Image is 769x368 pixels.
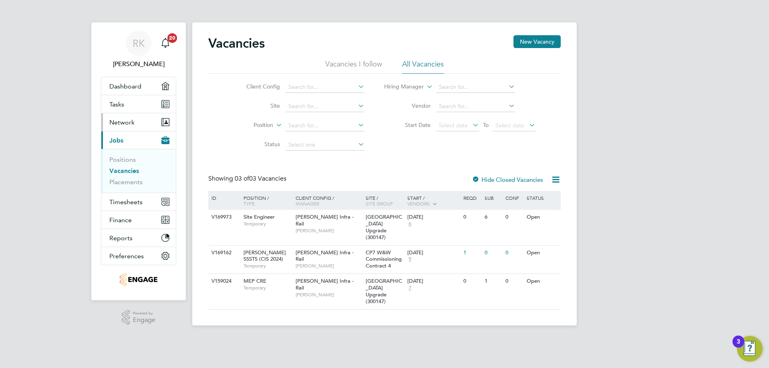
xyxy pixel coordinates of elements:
[286,82,364,93] input: Search for...
[133,310,155,317] span: Powered by
[366,249,402,269] span: CP7 W&W Commissioning Contract 4
[402,59,444,74] li: All Vacancies
[234,83,280,90] label: Client Config
[366,278,402,305] span: [GEOGRAPHIC_DATA] Upgrade (300147)
[122,310,156,325] a: Powered byEngage
[109,178,143,186] a: Placements
[109,82,141,90] span: Dashboard
[407,256,413,263] span: 9
[167,33,177,43] span: 20
[235,175,286,183] span: 03 Vacancies
[101,113,176,131] button: Network
[525,191,560,205] div: Status
[101,149,176,193] div: Jobs
[483,245,503,260] div: 0
[737,336,763,362] button: Open Resource Center, 3 new notifications
[472,176,543,183] label: Hide Closed Vacancies
[235,175,249,183] span: 03 of
[234,102,280,109] label: Site
[483,274,503,289] div: 1
[407,278,459,285] div: [DATE]
[101,77,176,95] a: Dashboard
[461,245,482,260] div: 1
[286,139,364,151] input: Select one
[133,317,155,324] span: Engage
[209,191,238,205] div: ID
[503,245,524,260] div: 0
[461,191,482,205] div: Reqd
[101,229,176,247] button: Reports
[483,191,503,205] div: Sub
[296,227,362,234] span: [PERSON_NAME]
[101,95,176,113] a: Tasks
[513,35,561,48] button: New Vacancy
[209,274,238,289] div: V159024
[157,30,173,56] a: 20
[244,200,255,207] span: Type
[120,273,157,286] img: carmichael-logo-retina.png
[737,342,740,352] div: 3
[366,200,393,207] span: Site Group
[209,245,238,260] div: V169162
[436,101,515,112] input: Search for...
[286,120,364,131] input: Search for...
[296,278,354,291] span: [PERSON_NAME] Infra - Rail
[209,210,238,225] div: V169973
[439,122,468,129] span: Select date
[109,119,135,126] span: Network
[461,274,482,289] div: 0
[109,216,132,224] span: Finance
[91,22,186,300] nav: Main navigation
[101,30,176,69] a: RK[PERSON_NAME]
[109,167,139,175] a: Vacancies
[481,120,491,130] span: To
[366,213,402,241] span: [GEOGRAPHIC_DATA] Upgrade (300147)
[503,274,524,289] div: 0
[407,285,413,292] span: 7
[483,210,503,225] div: 6
[208,175,288,183] div: Showing
[405,191,461,211] div: Start /
[296,200,319,207] span: Manager
[296,292,362,298] span: [PERSON_NAME]
[296,263,362,269] span: [PERSON_NAME]
[238,191,294,210] div: Position /
[101,59,176,69] span: Ricky Knight
[407,249,459,256] div: [DATE]
[503,191,524,205] div: Conf
[286,101,364,112] input: Search for...
[101,193,176,211] button: Timesheets
[503,210,524,225] div: 0
[109,156,136,163] a: Positions
[525,245,560,260] div: Open
[109,137,123,144] span: Jobs
[384,121,431,129] label: Start Date
[525,210,560,225] div: Open
[378,83,424,91] label: Hiring Manager
[407,200,430,207] span: Vendors
[296,213,354,227] span: [PERSON_NAME] Infra - Rail
[407,214,459,221] div: [DATE]
[495,122,524,129] span: Select date
[101,131,176,149] button: Jobs
[244,263,292,269] span: Temporary
[227,121,273,129] label: Position
[525,274,560,289] div: Open
[234,141,280,148] label: Status
[296,249,354,263] span: [PERSON_NAME] Infra - Rail
[436,82,515,93] input: Search for...
[101,273,176,286] a: Go to home page
[109,198,143,206] span: Timesheets
[461,210,482,225] div: 0
[244,278,266,284] span: MEP CRE
[244,285,292,291] span: Temporary
[244,249,286,263] span: [PERSON_NAME] SSSTS (CIS 2024)
[133,38,145,48] span: RK
[101,211,176,229] button: Finance
[364,191,406,210] div: Site /
[208,35,265,51] h2: Vacancies
[407,221,413,227] span: 6
[384,102,431,109] label: Vendor
[294,191,364,210] div: Client Config /
[109,252,144,260] span: Preferences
